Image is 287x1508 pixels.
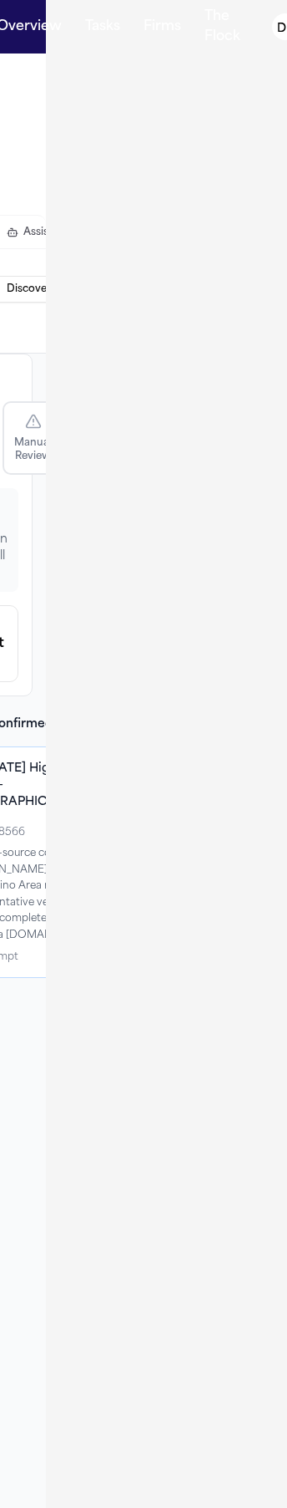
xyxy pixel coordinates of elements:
[78,10,127,43] button: Tasks
[3,401,63,475] button: Manual Review
[23,226,69,239] span: Assistant
[137,10,188,43] button: Firms
[7,226,69,239] button: Assistant
[14,436,52,463] span: Manual Review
